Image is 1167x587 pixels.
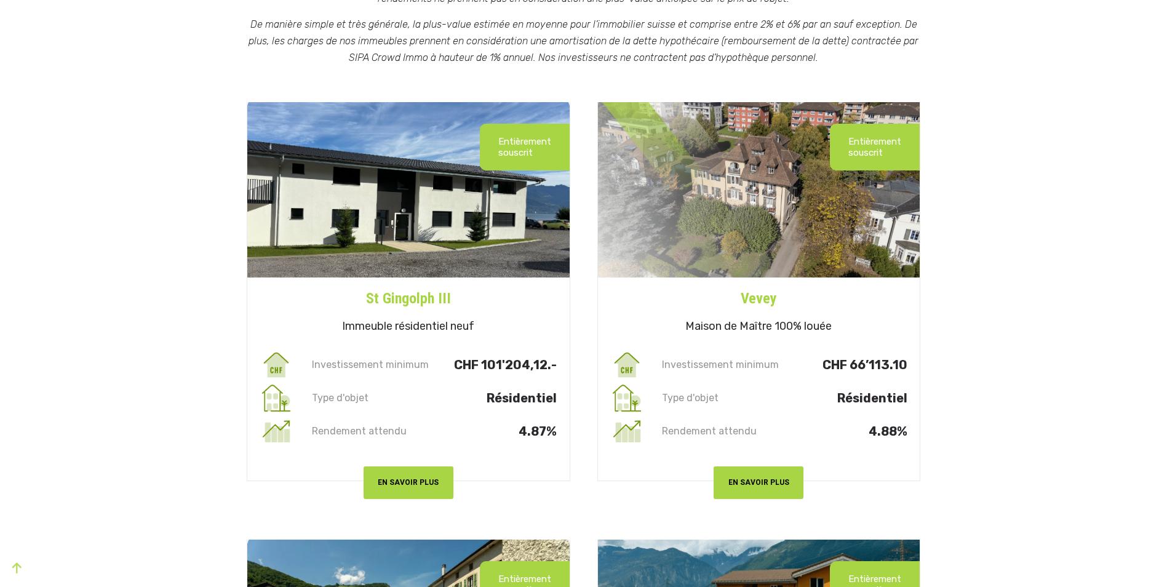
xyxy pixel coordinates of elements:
[714,466,803,499] button: EN SAVOIR PLUS
[433,359,557,370] p: CHF 101'204,12.-
[659,359,783,370] p: Investissement minimum
[247,309,569,348] h5: Immeuble résidentiel neuf
[498,136,551,158] p: Entièrement souscrit
[783,359,907,370] p: CHF 66’113.10
[433,426,557,437] p: 4.87%
[659,393,783,404] p: Type d'objet
[610,348,643,381] img: invest_min
[309,359,433,370] p: Investissement minimum
[247,278,569,309] a: St Gingolph III
[249,18,918,63] em: De manière simple et très générale, la plus-value estimée en moyenne pour l’immobilier suisse et ...
[260,381,293,415] img: type
[610,381,643,415] img: type
[433,393,557,404] p: Résidentiel
[598,309,920,348] h5: Maison de Maître 100% louée
[610,415,643,448] img: rendement
[659,426,783,437] p: Rendement attendu
[364,455,453,469] a: EN SAVOIR PLUS
[260,415,293,448] img: rendement
[714,455,803,469] a: EN SAVOIR PLUS
[364,466,453,499] button: EN SAVOIR PLUS
[598,278,920,309] a: Vevey
[309,393,433,404] p: Type d'objet
[309,426,433,437] p: Rendement attendu
[783,393,907,404] p: Résidentiel
[260,348,293,381] img: invest_min
[783,426,907,437] p: 4.88%
[247,102,569,278] img: st-gin-iii
[848,136,901,158] p: Entièrement souscrit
